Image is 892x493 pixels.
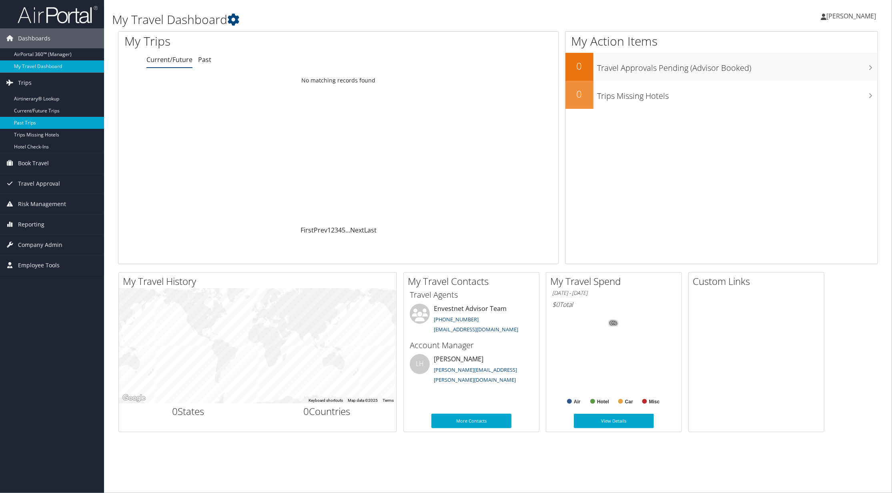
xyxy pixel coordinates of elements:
span: 0 [172,405,178,418]
li: Envestnet Advisor Team [406,304,537,337]
button: Keyboard shortcuts [309,398,343,403]
a: 0Trips Missing Hotels [565,81,878,109]
a: Last [364,226,377,234]
span: Book Travel [18,153,49,173]
a: 4 [338,226,342,234]
a: 3 [335,226,338,234]
a: Terms (opens in new tab) [383,398,394,403]
a: Past [198,55,211,64]
td: No matching records found [118,73,558,88]
span: Employee Tools [18,255,60,275]
h3: Travel Approvals Pending (Advisor Booked) [597,58,878,74]
a: First [301,226,314,234]
a: [PHONE_NUMBER] [434,316,479,323]
span: Map data ©2025 [348,398,378,403]
a: View Details [574,414,654,428]
span: Travel Approval [18,174,60,194]
span: 0 [303,405,309,418]
a: [PERSON_NAME][EMAIL_ADDRESS][PERSON_NAME][DOMAIN_NAME] [434,366,517,384]
a: [PERSON_NAME] [821,4,884,28]
span: Reporting [18,214,44,234]
h2: 0 [565,59,593,73]
img: Google [121,393,147,403]
a: 1 [327,226,331,234]
a: 0Travel Approvals Pending (Advisor Booked) [565,53,878,81]
h1: My Trips [124,33,369,50]
h1: My Travel Dashboard [112,11,627,28]
h3: Trips Missing Hotels [597,86,878,102]
text: Car [625,399,633,405]
li: [PERSON_NAME] [406,354,537,387]
h1: My Action Items [565,33,878,50]
span: $0 [552,300,559,309]
a: Current/Future [146,55,192,64]
span: Dashboards [18,28,50,48]
h3: Account Manager [410,340,533,351]
h2: Custom Links [693,275,824,288]
span: Company Admin [18,235,62,255]
tspan: 0% [610,321,617,326]
h2: My Travel Spend [550,275,682,288]
span: Trips [18,73,32,93]
text: Air [574,399,581,405]
h2: My Travel History [123,275,396,288]
h6: Total [552,300,676,309]
span: Risk Management [18,194,66,214]
h2: 0 [565,87,593,101]
a: Next [350,226,364,234]
h2: My Travel Contacts [408,275,539,288]
h3: Travel Agents [410,289,533,301]
a: More Contacts [431,414,511,428]
a: 5 [342,226,345,234]
h6: [DATE] - [DATE] [552,289,676,297]
a: Open this area in Google Maps (opens a new window) [121,393,147,403]
text: Misc [649,399,660,405]
h2: States [125,405,252,418]
h2: Countries [264,405,391,418]
a: 2 [331,226,335,234]
span: … [345,226,350,234]
text: Hotel [597,399,609,405]
span: [PERSON_NAME] [826,12,876,20]
a: [EMAIL_ADDRESS][DOMAIN_NAME] [434,326,518,333]
div: LH [410,354,430,374]
a: Prev [314,226,327,234]
img: airportal-logo.png [18,5,98,24]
